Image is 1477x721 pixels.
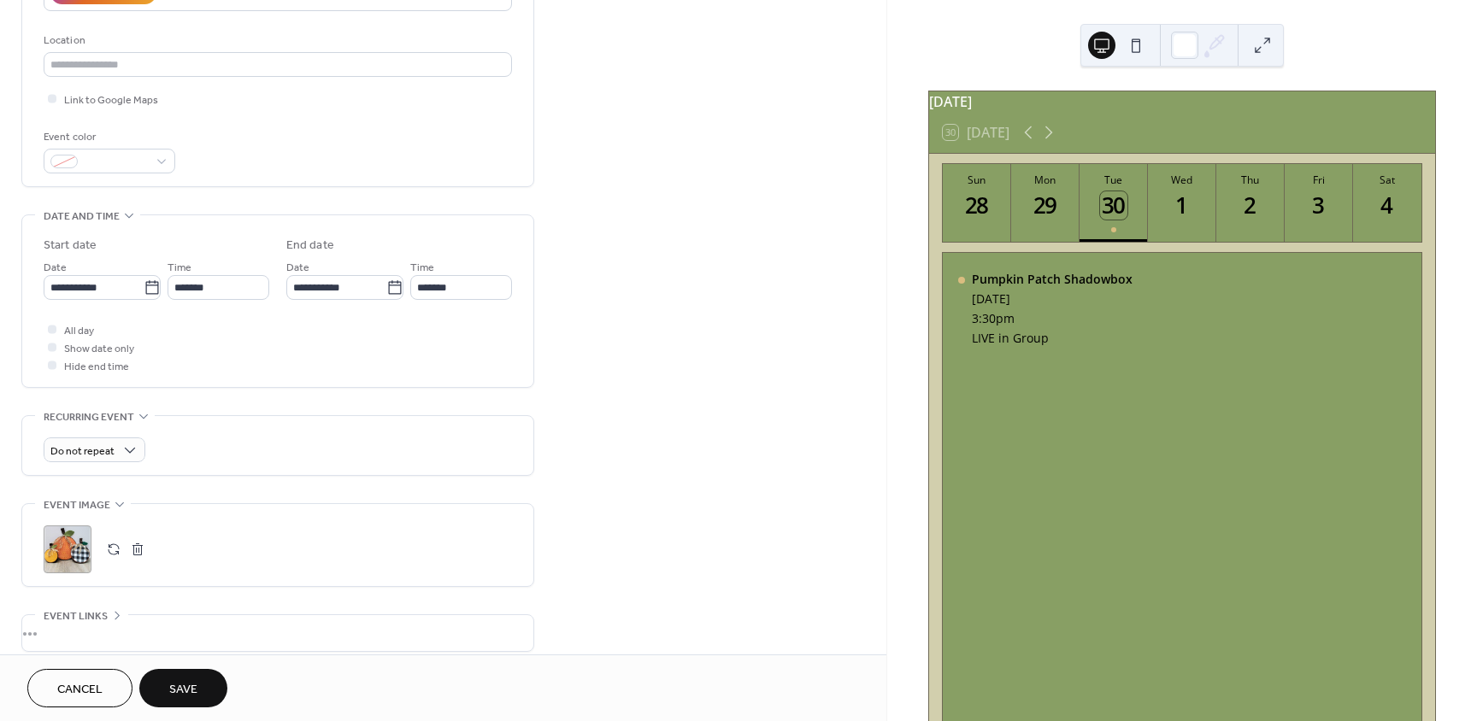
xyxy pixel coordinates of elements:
[1085,173,1143,187] div: Tue
[169,681,197,699] span: Save
[27,669,132,707] button: Cancel
[972,290,1133,307] div: [DATE]
[1011,164,1080,242] button: Mon29
[44,408,134,426] span: Recurring event
[50,442,115,461] span: Do not repeat
[1100,191,1128,220] div: 30
[1374,191,1402,220] div: 4
[963,191,992,220] div: 28
[44,32,509,50] div: Location
[286,237,334,255] div: End date
[168,259,191,277] span: Time
[410,259,434,277] span: Time
[1290,173,1348,187] div: Fri
[64,340,134,358] span: Show date only
[948,173,1006,187] div: Sun
[1285,164,1353,242] button: Fri3
[1148,164,1216,242] button: Wed1
[64,322,94,340] span: All day
[1016,173,1074,187] div: Mon
[1216,164,1285,242] button: Thu2
[44,259,67,277] span: Date
[44,607,108,625] span: Event links
[1237,191,1265,220] div: 2
[44,128,172,146] div: Event color
[1080,164,1148,242] button: Tue30
[64,358,129,376] span: Hide end time
[44,237,97,255] div: Start date
[1305,191,1333,220] div: 3
[1168,191,1197,220] div: 1
[972,310,1133,326] div: 3:30pm
[22,615,533,651] div: •••
[139,669,227,707] button: Save
[929,91,1435,112] div: [DATE]
[1221,173,1280,187] div: Thu
[286,259,309,277] span: Date
[1032,191,1060,220] div: 29
[1153,173,1211,187] div: Wed
[1353,164,1421,242] button: Sat4
[64,91,158,109] span: Link to Google Maps
[44,496,110,514] span: Event image
[972,271,1133,287] div: Pumpkin Patch Shadowbox
[44,208,120,226] span: Date and time
[44,525,91,573] div: ;
[943,164,1011,242] button: Sun28
[57,681,103,699] span: Cancel
[972,330,1133,346] div: LIVE in Group
[1358,173,1416,187] div: Sat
